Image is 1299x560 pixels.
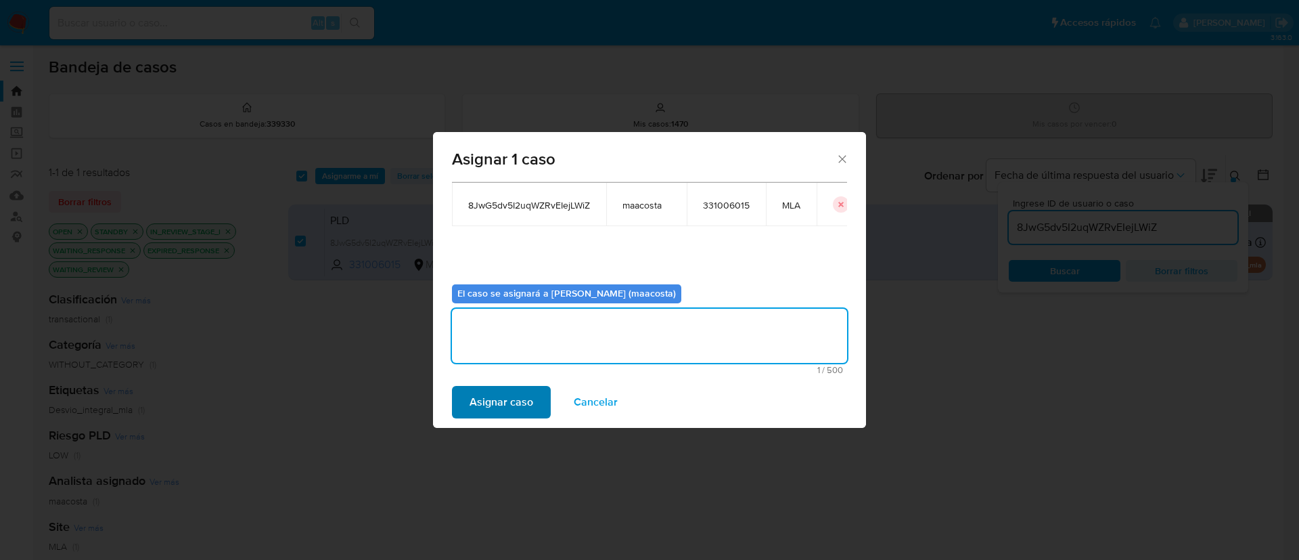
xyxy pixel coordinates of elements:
[836,152,848,165] button: Cerrar ventana
[433,132,866,428] div: assign-modal
[622,199,670,211] span: maacosta
[452,151,836,167] span: Asignar 1 caso
[703,199,750,211] span: 331006015
[470,387,533,417] span: Asignar caso
[833,196,849,213] button: icon-button
[782,199,800,211] span: MLA
[556,386,635,418] button: Cancelar
[574,387,618,417] span: Cancelar
[456,366,843,374] span: Máximo 500 caracteres
[468,199,590,211] span: 8JwG5dv5I2uqWZRvEIejLWiZ
[452,386,551,418] button: Asignar caso
[457,286,676,300] b: El caso se asignará a [PERSON_NAME] (maacosta)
